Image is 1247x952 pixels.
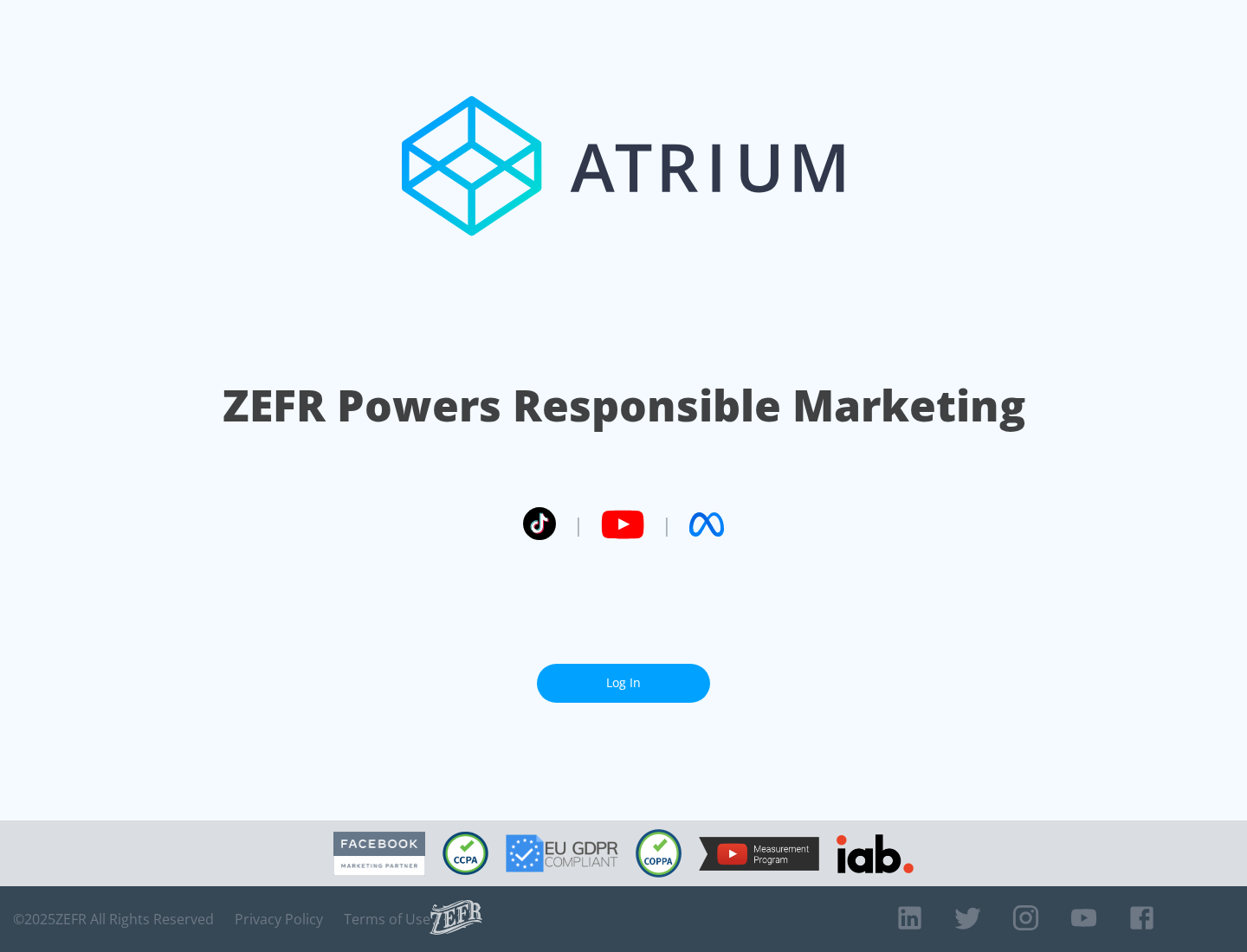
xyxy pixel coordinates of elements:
img: CCPA Compliant [443,832,488,875]
span: © 2025 ZEFR All Rights Reserved [13,910,214,928]
img: COPPA Compliant [636,829,682,878]
a: Log In [537,664,710,703]
span: | [573,511,584,537]
img: YouTube Measurement Program [699,837,819,871]
img: Facebook Marketing Partner [333,832,425,876]
span: | [662,511,672,537]
a: Privacy Policy [235,910,323,928]
h1: ZEFR Powers Responsible Marketing [223,376,1025,435]
img: IAB [837,834,914,873]
img: GDPR Compliant [506,834,618,872]
a: Terms of Use [344,910,430,928]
